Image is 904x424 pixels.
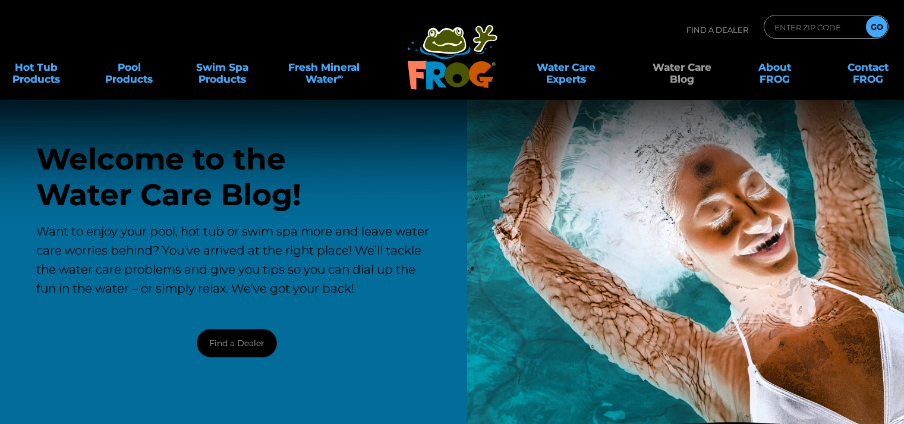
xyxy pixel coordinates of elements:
[508,55,625,79] a: Water CareExperts
[686,15,748,45] p: Find A Dealer
[773,18,853,36] input: Zip Code Form
[831,55,904,79] a: ContactFROG
[197,329,277,357] a: Find a Dealer
[866,16,887,37] input: GO
[186,55,259,79] a: Swim SpaProducts
[645,55,718,79] a: Water CareBlog
[93,55,165,79] a: PoolProducts
[338,72,343,81] sup: ∞
[739,55,811,79] a: AboutFROG
[279,55,369,79] a: Fresh MineralWater∞
[36,222,437,298] p: Want to enjoy your pool, hot tub or swim spa more and leave water care worries behind? You’ve arr...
